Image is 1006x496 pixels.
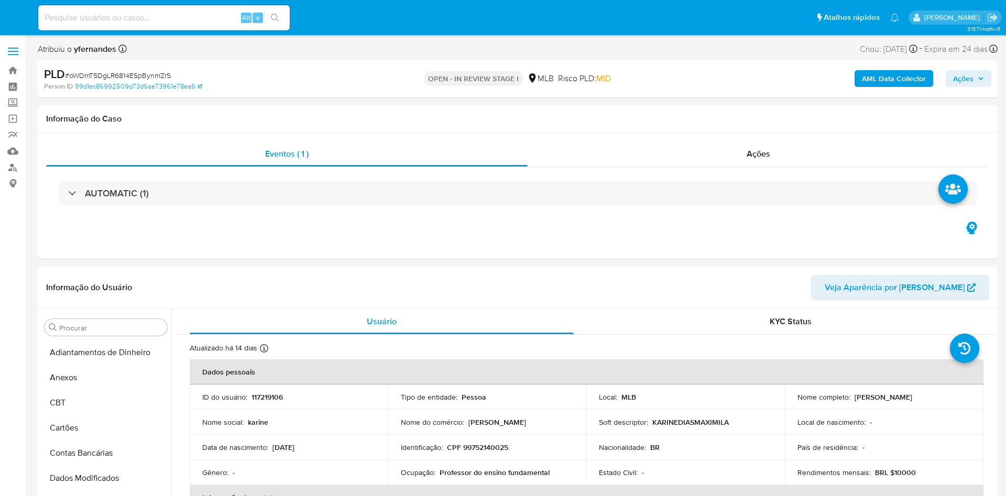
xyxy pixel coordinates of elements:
p: Ocupação : [401,468,435,477]
button: CBT [40,390,171,415]
button: Ações [946,70,991,87]
p: Estado Civil : [599,468,638,477]
p: karine [248,417,268,427]
p: MLB [621,392,636,402]
p: BR [650,443,660,452]
p: Nome completo : [797,392,850,402]
div: MLB [527,73,554,84]
p: [PERSON_NAME] [468,417,526,427]
span: Eventos ( 1 ) [265,148,309,160]
a: Notificações [890,13,899,22]
p: Professor do ensino fundamental [440,468,550,477]
button: Adiantamentos de Dinheiro [40,340,171,365]
span: # oWDmT5DgLR6814ESpBynmZrS [65,70,171,81]
div: Criou: [DATE] [860,42,917,56]
span: Ações [953,70,974,87]
p: Gênero : [202,468,228,477]
button: Procurar [49,323,57,332]
p: CPF 99752140025 [447,443,508,452]
button: Dados Modificados [40,466,171,491]
p: Data de nascimento : [202,443,268,452]
p: Tipo de entidade : [401,392,457,402]
input: Pesquise usuários ou casos... [38,11,290,25]
p: Nome do comércio : [401,417,464,427]
b: Person ID [44,82,73,91]
p: Local : [599,392,617,402]
span: Alt [242,13,250,23]
p: - [870,417,872,427]
b: AML Data Collector [862,70,926,87]
p: Nome social : [202,417,244,427]
span: Ações [747,148,770,160]
p: Nacionalidade : [599,443,646,452]
span: MID [596,72,611,84]
p: OPEN - IN REVIEW STAGE I [424,71,523,86]
p: [PERSON_NAME] [855,392,912,402]
span: - [920,42,922,56]
span: Expira em 24 dias [924,43,988,55]
p: - [233,468,235,477]
button: Veja Aparência por [PERSON_NAME] [811,275,989,300]
th: Dados pessoais [190,359,983,384]
p: KARINEDIASMAXIMILA [652,417,729,427]
p: Pessoa [462,392,486,402]
b: PLD [44,65,65,82]
h1: Informação do Usuário [46,282,132,293]
p: Rendimentos mensais : [797,468,871,477]
p: BRL $10000 [875,468,916,477]
button: Anexos [40,365,171,390]
span: Veja Aparência por [PERSON_NAME] [825,275,965,300]
button: search-icon [264,10,286,25]
p: - [642,468,644,477]
a: Sair [987,12,998,23]
p: 117219106 [251,392,283,402]
p: País de residência : [797,443,858,452]
p: Local de nascimento : [797,417,866,427]
p: Identificação : [401,443,443,452]
h3: AUTOMATIC (1) [85,188,149,199]
p: yngrid.fernandes@mercadolivre.com [924,13,983,23]
span: Usuário [367,315,397,327]
div: AUTOMATIC (1) [59,181,977,205]
p: ID do usuário : [202,392,247,402]
span: Atribuiu o [38,43,116,55]
button: Cartões [40,415,171,440]
button: Contas Bancárias [40,440,171,466]
span: Risco PLD: [558,73,611,84]
b: yfernandes [72,43,116,55]
a: 99d1ec86992509d73d6ae73961e78ea6 [75,82,202,91]
button: AML Data Collector [855,70,933,87]
p: Atualizado há 14 dias [190,343,257,353]
input: Procurar [59,323,163,333]
span: KYC Status [770,315,812,327]
p: Soft descriptor : [599,417,648,427]
p: [DATE] [272,443,294,452]
h1: Informação do Caso [46,114,989,124]
span: Atalhos rápidos [824,12,880,23]
p: - [862,443,865,452]
span: s [256,13,259,23]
